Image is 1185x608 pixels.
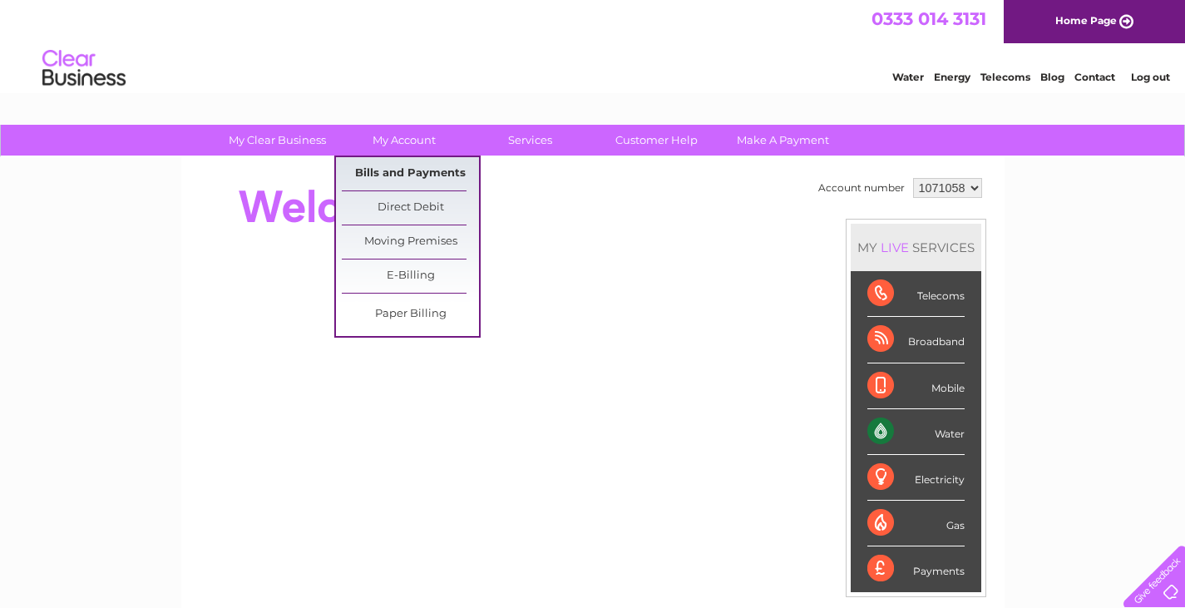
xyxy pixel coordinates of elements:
a: Energy [934,71,970,83]
a: Log out [1131,71,1170,83]
div: Telecoms [867,271,965,317]
a: 0333 014 3131 [871,8,986,29]
a: Water [892,71,924,83]
div: Payments [867,546,965,591]
a: Direct Debit [342,191,479,225]
a: Contact [1074,71,1115,83]
div: Mobile [867,363,965,409]
a: Paper Billing [342,298,479,331]
td: Account number [814,174,909,202]
a: Customer Help [588,125,725,156]
a: Blog [1040,71,1064,83]
div: Gas [867,501,965,546]
div: MY SERVICES [851,224,981,271]
div: Broadband [867,317,965,363]
img: logo.png [42,43,126,94]
div: Clear Business is a trading name of Verastar Limited (registered in [GEOGRAPHIC_DATA] No. 3667643... [200,9,986,81]
a: Telecoms [980,71,1030,83]
div: Electricity [867,455,965,501]
a: My Clear Business [209,125,346,156]
a: E-Billing [342,260,479,293]
a: Moving Premises [342,225,479,259]
a: Make A Payment [714,125,852,156]
a: My Account [335,125,472,156]
div: Water [867,409,965,455]
div: LIVE [877,240,912,255]
a: Services [462,125,599,156]
a: Bills and Payments [342,157,479,190]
